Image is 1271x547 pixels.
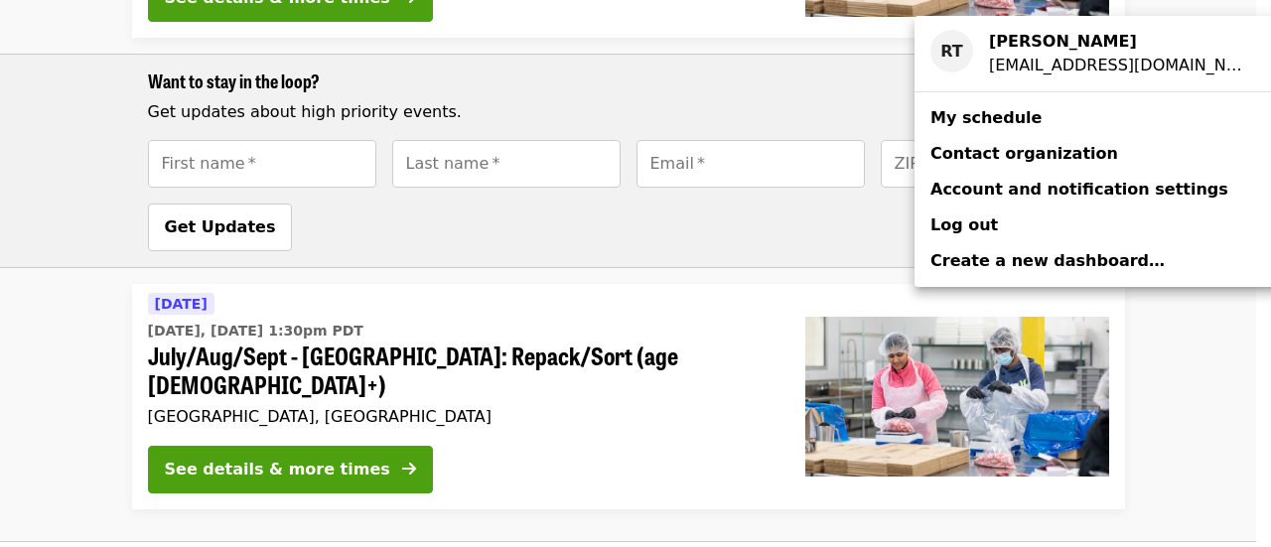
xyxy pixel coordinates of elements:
[930,251,1165,270] span: Create a new dashboard…
[989,54,1251,77] div: rtanniru5@gmail.com
[989,30,1251,54] div: Rajeswari Tanniru
[930,215,998,234] span: Log out
[930,144,1118,163] span: Contact organization
[989,32,1137,51] strong: [PERSON_NAME]
[930,108,1042,127] span: My schedule
[930,30,973,72] div: RT
[930,180,1228,199] span: Account and notification settings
